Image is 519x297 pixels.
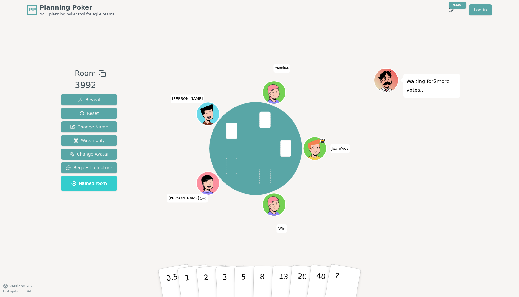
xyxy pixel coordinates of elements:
[167,194,208,202] span: Click to change your name
[61,94,117,105] button: Reveal
[40,3,114,12] span: Planning Poker
[70,124,108,130] span: Change Name
[330,144,350,153] span: Click to change your name
[449,2,466,9] div: New!
[66,165,112,171] span: Request a feature
[28,6,36,14] span: PP
[75,79,106,92] div: 3992
[61,108,117,119] button: Reset
[3,284,32,289] button: Version0.9.2
[407,77,457,94] p: Waiting for 2 more votes...
[199,197,207,200] span: (you)
[70,151,109,157] span: Change Avatar
[171,94,205,103] span: Click to change your name
[469,4,492,15] a: Log in
[273,64,290,73] span: Click to change your name
[9,284,32,289] span: Version 0.9.2
[3,290,35,293] span: Last updated: [DATE]
[320,138,326,144] span: JeanYves is the host
[71,180,107,186] span: Named room
[74,137,105,144] span: Watch only
[79,110,99,116] span: Reset
[75,68,96,79] span: Room
[61,162,117,173] button: Request a feature
[445,4,457,15] button: New!
[40,12,114,17] span: No.1 planning poker tool for agile teams
[197,172,219,194] button: Click to change your avatar
[61,176,117,191] button: Named room
[61,121,117,132] button: Change Name
[277,224,287,233] span: Click to change your name
[61,135,117,146] button: Watch only
[27,3,114,17] a: PPPlanning PokerNo.1 planning poker tool for agile teams
[78,97,100,103] span: Reveal
[61,148,117,160] button: Change Avatar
